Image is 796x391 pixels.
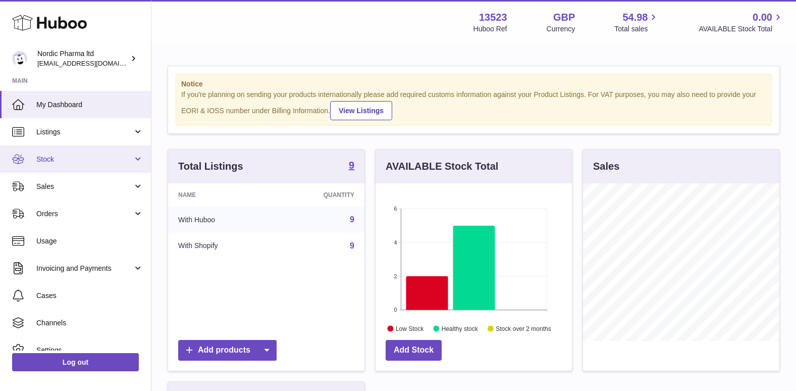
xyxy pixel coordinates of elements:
span: Stock [36,155,133,164]
div: Nordic Pharma ltd [37,49,128,68]
h3: Sales [593,160,619,173]
a: Log out [12,353,139,371]
strong: 9 [349,160,354,170]
td: With Huboo [168,207,274,233]
text: Low Stock [396,325,424,332]
span: [EMAIL_ADDRESS][DOMAIN_NAME] [37,59,148,67]
span: Settings [36,346,143,355]
span: Cases [36,291,143,301]
span: 54.98 [622,11,648,24]
text: Healthy stock [442,325,479,332]
a: View Listings [330,101,392,120]
span: Invoicing and Payments [36,264,133,273]
span: Orders [36,209,133,219]
a: 9 [349,160,354,172]
text: 0 [394,307,397,313]
a: Add Stock [386,340,442,361]
h3: AVAILABLE Stock Total [386,160,498,173]
a: 0.00 AVAILABLE Stock Total [699,11,784,34]
strong: GBP [553,11,575,24]
th: Quantity [274,183,364,207]
span: Sales [36,182,133,191]
a: 54.98 Total sales [614,11,659,34]
a: 9 [350,241,354,250]
a: 9 [350,215,354,224]
span: 0.00 [753,11,772,24]
strong: Notice [181,79,766,89]
strong: 13523 [479,11,507,24]
div: Huboo Ref [473,24,507,34]
img: chika.alabi@nordicpharma.com [12,51,27,66]
text: Stock over 2 months [496,325,551,332]
td: With Shopify [168,233,274,259]
span: AVAILABLE Stock Total [699,24,784,34]
span: Usage [36,236,143,246]
span: My Dashboard [36,100,143,110]
a: Add products [178,340,277,361]
text: 2 [394,273,397,279]
text: 4 [394,239,397,246]
h3: Total Listings [178,160,243,173]
div: If you're planning on sending your products internationally please add required customs informati... [181,90,766,120]
div: Currency [547,24,575,34]
span: Listings [36,127,133,137]
th: Name [168,183,274,207]
text: 6 [394,206,397,212]
span: Total sales [614,24,659,34]
span: Channels [36,318,143,328]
